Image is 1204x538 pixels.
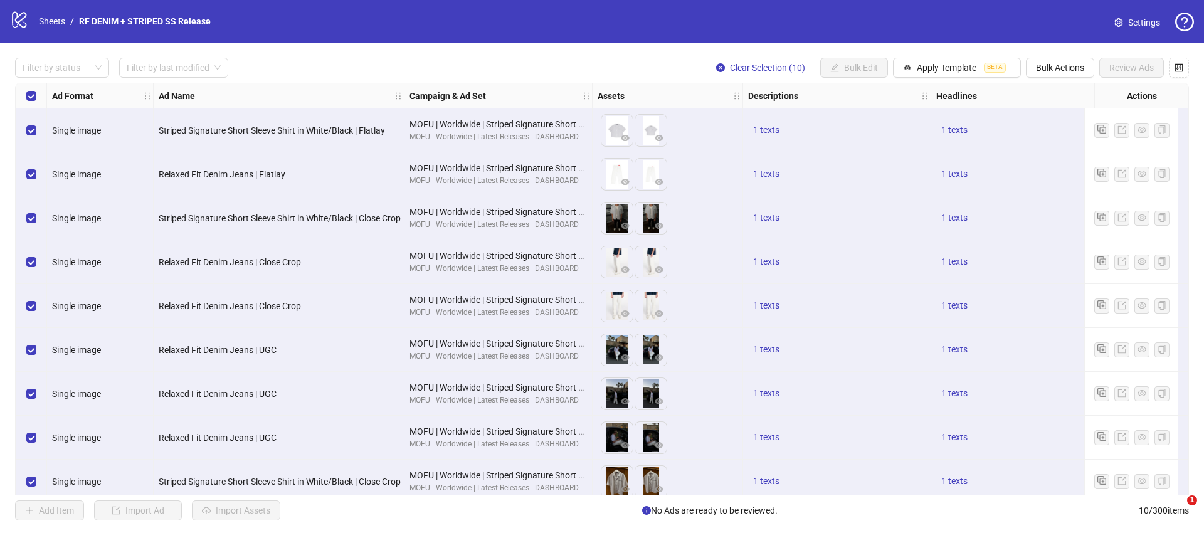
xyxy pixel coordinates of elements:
[1094,342,1109,357] button: Duplicate
[748,474,784,489] button: 1 texts
[409,219,587,231] div: MOFU | Worldwide | Latest Releases | DASHBOARD
[409,131,587,143] div: MOFU | Worldwide | Latest Releases | DASHBOARD
[394,92,403,100] span: holder
[936,298,973,314] button: 1 texts
[601,159,633,190] img: Asset 1
[936,255,973,270] button: 1 texts
[621,309,630,318] span: eye
[1114,18,1123,27] span: setting
[635,115,667,146] img: Asset 2
[1094,167,1109,182] button: Duplicate
[192,500,280,520] button: Import Assets
[652,175,667,190] button: Preview
[589,83,592,108] div: Resize Campaign & Ad Set column
[1094,474,1109,489] button: Duplicate
[159,213,401,223] span: Striped Signature Short Sleeve Shirt in White/Black | Close Crop
[820,58,888,78] button: Bulk Edit
[1117,345,1126,354] span: export
[753,300,779,310] span: 1 texts
[748,386,784,401] button: 1 texts
[16,196,47,240] div: Select row 3
[52,345,101,355] span: Single image
[635,159,667,190] img: Asset 2
[52,301,101,311] span: Single image
[655,485,663,493] span: eye
[748,255,784,270] button: 1 texts
[159,389,277,399] span: Relaxed Fit Denim Jeans | UGC
[16,460,47,504] div: Select row 9
[159,301,301,311] span: Relaxed Fit Denim Jeans | Close Crop
[409,381,587,394] div: MOFU | Worldwide | Striped Signature Short Sleeve Shirt + Relaxed Fit Denim Jeans
[1094,255,1109,270] button: Duplicate
[1161,495,1191,525] iframe: Intercom live chat
[16,328,47,372] div: Select row 6
[655,265,663,274] span: eye
[16,152,47,196] div: Select row 2
[1127,89,1157,103] strong: Actions
[635,334,667,366] img: Asset 2
[1138,169,1146,178] span: eye
[655,134,663,142] span: eye
[652,307,667,322] button: Preview
[652,219,667,234] button: Preview
[941,432,968,442] span: 1 texts
[150,83,153,108] div: Resize Ad Format column
[152,92,161,100] span: holder
[159,257,301,267] span: Relaxed Fit Denim Jeans | Close Crop
[159,433,277,443] span: Relaxed Fit Denim Jeans | UGC
[655,397,663,406] span: eye
[409,438,587,450] div: MOFU | Worldwide | Latest Releases | DASHBOARD
[984,63,1006,73] span: BETA
[748,211,784,226] button: 1 texts
[409,263,587,275] div: MOFU | Worldwide | Latest Releases | DASHBOARD
[618,175,633,190] button: Preview
[1138,301,1146,310] span: eye
[739,83,742,108] div: Resize Assets column
[635,422,667,453] img: Asset 2
[1117,169,1126,178] span: export
[936,123,973,138] button: 1 texts
[621,177,630,186] span: eye
[652,263,667,278] button: Preview
[618,131,633,146] button: Preview
[941,256,968,266] span: 1 texts
[1094,211,1109,226] button: Duplicate
[941,213,968,223] span: 1 texts
[409,482,587,494] div: MOFU | Worldwide | Latest Releases | DASHBOARD
[409,249,587,263] div: MOFU | Worldwide | Striped Signature Short Sleeve Shirt + Relaxed Fit Denim Jeans
[601,378,633,409] img: Asset 1
[917,63,976,73] span: Apply Template
[1104,13,1170,33] a: Settings
[52,433,101,443] span: Single image
[1117,433,1126,441] span: export
[706,58,815,78] button: Clear Selection (10)
[409,293,587,307] div: MOFU | Worldwide | Striped Signature Short Sleeve Shirt + Relaxed Fit Denim Jeans
[618,307,633,322] button: Preview
[1094,298,1109,314] button: Duplicate
[598,89,625,103] strong: Assets
[936,430,973,445] button: 1 texts
[618,482,633,497] button: Preview
[652,482,667,497] button: Preview
[1138,389,1146,398] span: eye
[929,92,938,100] span: holder
[94,500,182,520] button: Import Ad
[52,125,101,135] span: Single image
[748,342,784,357] button: 1 texts
[753,256,779,266] span: 1 texts
[16,416,47,460] div: Select row 8
[77,14,213,28] a: RF DENIM + STRIPED SS Release
[16,240,47,284] div: Select row 4
[159,345,277,355] span: Relaxed Fit Denim Jeans | UGC
[403,92,411,100] span: holder
[1138,477,1146,485] span: eye
[936,474,973,489] button: 1 texts
[52,169,101,179] span: Single image
[159,169,285,179] span: Relaxed Fit Denim Jeans | Flatlay
[1117,257,1126,266] span: export
[748,430,784,445] button: 1 texts
[655,309,663,318] span: eye
[409,89,486,103] strong: Campaign & Ad Set
[732,92,741,100] span: holder
[1128,16,1160,29] span: Settings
